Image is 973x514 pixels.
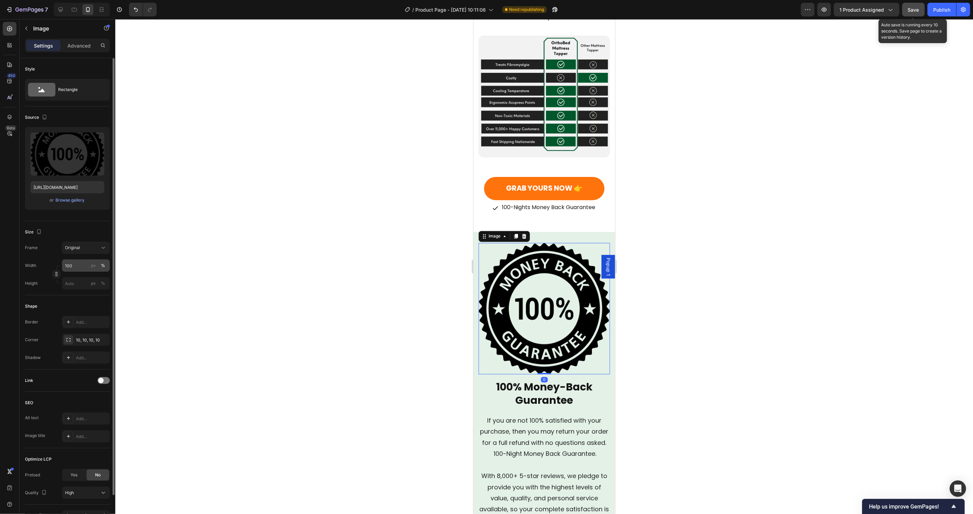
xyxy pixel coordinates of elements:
span: Save [908,7,919,13]
span: No [95,472,101,478]
button: Publish [927,3,956,16]
div: Browse gallery [56,197,85,203]
button: Browse gallery [55,197,85,204]
label: Width [25,262,36,269]
div: % [101,262,105,269]
button: Show survey - Help us improve GemPages! [869,502,958,511]
div: 10, 10, 10, 10 [76,337,108,343]
label: Frame [25,245,38,251]
label: Height [25,280,38,286]
div: Preload [25,472,40,478]
input: px% [62,259,110,272]
button: Save [902,3,925,16]
button: 7 [3,3,51,16]
div: Publish [933,6,950,13]
div: Source [25,113,49,122]
span: Help us improve GemPages! [869,503,950,510]
input: px% [62,277,110,290]
span: 1 product assigned [840,6,884,13]
input: https://example.com/image.jpg [30,181,104,193]
div: px [91,262,96,269]
p: Advanced [67,42,91,49]
div: Undo/Redo [129,3,157,16]
div: Alt text [25,415,39,421]
img: preview-image [30,132,104,176]
button: % [89,261,98,270]
div: SEO [25,400,33,406]
button: px [99,279,107,287]
div: Style [25,66,35,72]
div: Shadow [25,355,41,361]
div: 450 [7,73,16,78]
div: Add... [76,434,108,440]
div: Open Intercom Messenger [950,480,966,497]
span: Yes [70,472,77,478]
div: Shape [25,303,37,309]
div: Beta [5,125,16,131]
span: High [65,490,74,495]
span: Original [65,245,80,251]
button: % [89,279,98,287]
button: 1 product assigned [834,3,899,16]
div: Image title [25,433,45,439]
span: With 8,000+ 5-star reviews, we pledge to provide you with the highest levels of value, quality, a... [6,453,136,506]
span: / [412,6,414,13]
div: % [101,280,105,286]
div: Link [25,377,33,384]
iframe: To enrich screen reader interactions, please activate Accessibility in Grammarly extension settings [473,19,615,514]
div: Border [25,319,38,325]
p: Image [33,24,91,33]
span: Need republishing [509,7,544,13]
span: or [50,196,54,204]
div: Add... [76,355,108,361]
div: Add... [76,319,108,325]
button: High [62,487,110,499]
button: Original [62,242,110,254]
div: Quality [25,488,48,498]
div: Optimize LCP [25,456,52,462]
p: 7 [45,5,48,14]
button: px [99,261,107,270]
p: Settings [34,42,53,49]
div: Rectangle [58,82,100,98]
div: Add... [76,416,108,422]
div: Corner [25,337,39,343]
div: px [91,280,96,286]
div: Size [25,228,43,237]
span: Product Page - [DATE] 10:11:06 [415,6,486,13]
